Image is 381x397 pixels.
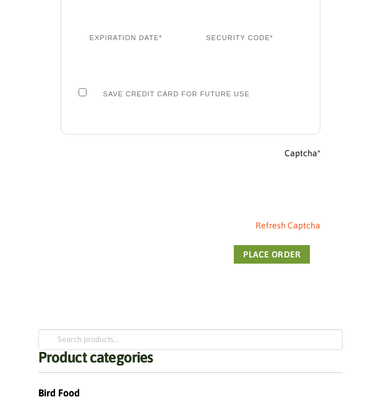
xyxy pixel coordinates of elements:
a: Refresh Captcha [255,220,320,230]
label: Expiration date [79,32,186,44]
h4: Product categories [38,350,343,373]
iframe: reCAPTCHA [61,167,249,215]
label: Save Credit Card for Future Use [92,90,250,98]
label: Captcha [61,146,321,161]
label: Security code [195,32,302,44]
button: Place order [234,245,310,264]
input: Search products… [38,329,343,350]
